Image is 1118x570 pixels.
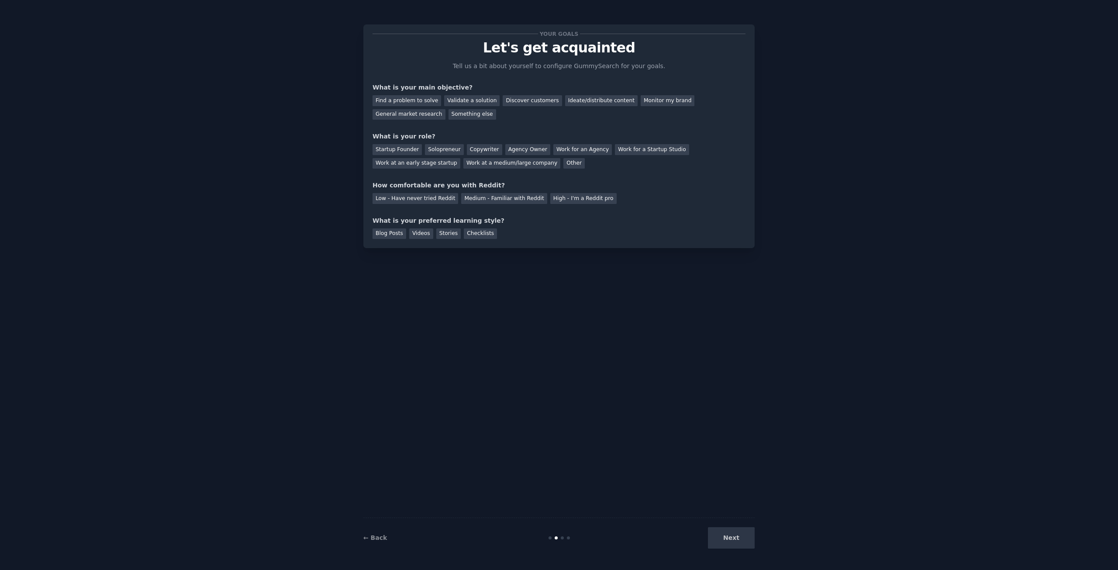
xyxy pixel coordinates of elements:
div: Medium - Familiar with Reddit [461,193,547,204]
div: Work at a medium/large company [463,158,560,169]
div: Checklists [464,228,497,239]
span: Your goals [538,29,580,38]
div: General market research [373,109,445,120]
div: Other [563,158,585,169]
div: Low - Have never tried Reddit [373,193,458,204]
div: Ideate/distribute content [565,95,638,106]
div: Blog Posts [373,228,406,239]
div: Stories [436,228,461,239]
a: ← Back [363,534,387,541]
div: Discover customers [503,95,562,106]
div: Work for an Agency [553,144,612,155]
div: Work at an early stage startup [373,158,460,169]
div: High - I'm a Reddit pro [550,193,617,204]
div: Videos [409,228,433,239]
div: Something else [449,109,496,120]
p: Let's get acquainted [373,40,745,55]
div: Find a problem to solve [373,95,441,106]
div: Agency Owner [505,144,550,155]
div: Startup Founder [373,144,422,155]
div: Monitor my brand [641,95,694,106]
div: Validate a solution [444,95,500,106]
div: What is your preferred learning style? [373,216,745,225]
div: Copywriter [467,144,502,155]
div: What is your main objective? [373,83,745,92]
div: How comfortable are you with Reddit? [373,181,745,190]
div: What is your role? [373,132,745,141]
div: Work for a Startup Studio [615,144,689,155]
div: Solopreneur [425,144,463,155]
p: Tell us a bit about yourself to configure GummySearch for your goals. [449,62,669,71]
